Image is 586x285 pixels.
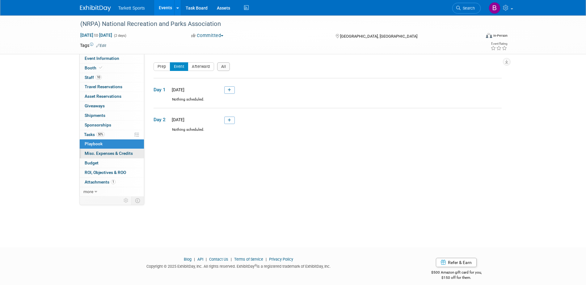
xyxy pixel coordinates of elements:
[80,5,111,11] img: ExhibitDay
[95,75,102,80] span: 10
[80,64,144,73] a: Booth
[170,87,184,92] span: [DATE]
[85,151,133,156] span: Misc. Expenses & Credits
[269,257,293,262] a: Privacy Policy
[188,62,214,71] button: Afterward
[154,97,502,108] div: Nothing scheduled.
[78,19,471,30] div: (NRPA) National Recreation and Parks Association
[154,116,169,123] span: Day 2
[217,62,230,71] button: All
[80,168,144,177] a: ROI, Objectives & ROO
[85,113,105,118] span: Shipments
[154,86,169,93] span: Day 1
[491,42,507,45] div: Event Rating
[493,33,508,38] div: In-Person
[189,32,226,39] button: Committed
[85,180,116,184] span: Attachments
[80,101,144,111] a: Giveaways
[85,141,103,146] span: Playbook
[170,117,184,122] span: [DATE]
[170,62,188,71] button: Event
[489,2,500,14] img: Bryson Hopper
[184,257,192,262] a: Blog
[192,257,196,262] span: |
[85,170,126,175] span: ROI, Objectives & ROO
[84,132,105,137] span: Tasks
[80,111,144,120] a: Shipments
[80,73,144,82] a: Staff10
[452,3,481,14] a: Search
[80,262,398,269] div: Copyright © 2025 ExhibitDay, Inc. All rights reserved. ExhibitDay is a registered trademark of Ex...
[113,34,126,38] span: (2 days)
[234,257,263,262] a: Terms of Service
[80,139,144,149] a: Playbook
[264,257,268,262] span: |
[197,257,203,262] a: API
[93,33,99,38] span: to
[80,187,144,196] a: more
[80,54,144,63] a: Event Information
[99,66,102,69] i: Booth reservation complete
[80,159,144,168] a: Budget
[80,42,106,48] td: Tags
[154,62,170,71] button: Prep
[85,160,99,165] span: Budget
[80,149,144,158] a: Misc. Expenses & Credits
[131,196,144,204] td: Toggle Event Tabs
[436,258,477,267] a: Refer & Earn
[85,103,105,108] span: Giveaways
[80,32,112,38] span: [DATE] [DATE]
[340,34,417,39] span: [GEOGRAPHIC_DATA], [GEOGRAPHIC_DATA]
[83,189,93,194] span: more
[80,178,144,187] a: Attachments1
[80,121,144,130] a: Sponsorships
[486,33,492,38] img: Format-Inperson.png
[80,82,144,92] a: Travel Reservations
[209,257,228,262] a: Contact Us
[96,132,105,137] span: 50%
[154,127,502,138] div: Nothing scheduled.
[204,257,208,262] span: |
[444,32,508,41] div: Event Format
[85,56,119,61] span: Event Information
[461,6,475,10] span: Search
[85,94,121,99] span: Asset Reservations
[85,84,122,89] span: Travel Reservations
[121,196,132,204] td: Personalize Event Tab Strip
[96,43,106,48] a: Edit
[111,180,116,184] span: 1
[85,75,102,80] span: Staff
[85,122,111,127] span: Sponsorships
[80,130,144,139] a: Tasks50%
[85,65,103,70] span: Booth
[80,92,144,101] a: Asset Reservations
[229,257,233,262] span: |
[407,275,506,280] div: $150 off for them.
[255,264,257,267] sup: ®
[118,6,145,10] span: Tarkett Sports
[407,266,506,280] div: $500 Amazon gift card for you,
